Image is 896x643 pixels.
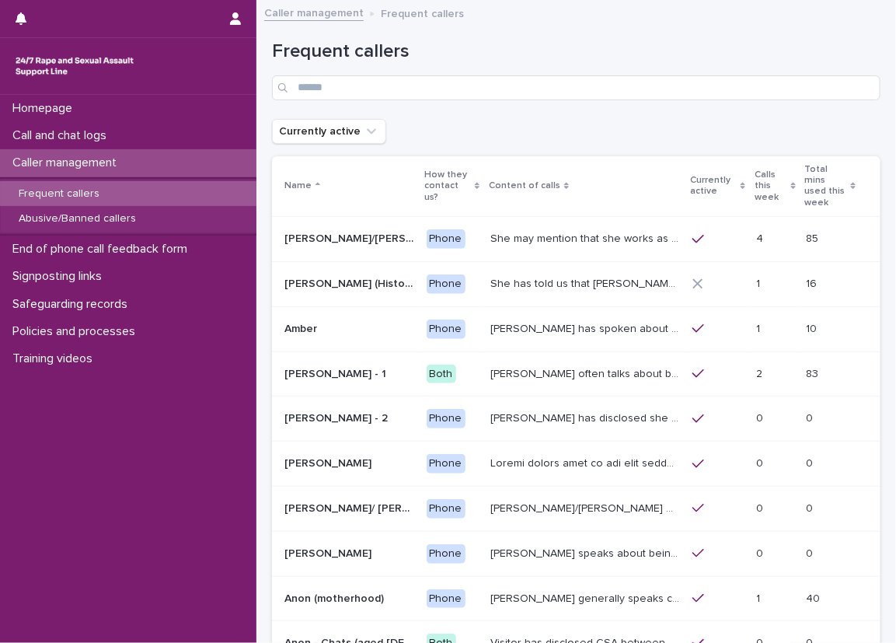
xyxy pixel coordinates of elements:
[425,166,471,206] p: How they contact us?
[427,320,465,339] div: Phone
[12,51,137,82] img: rhQMoQhaT3yELyF149Cw
[756,409,766,425] p: 0
[807,499,817,515] p: 0
[272,40,880,63] h1: Frequent callers
[284,320,320,336] p: Amber
[6,297,140,312] p: Safeguarding records
[807,274,821,291] p: 16
[490,274,683,291] p: She has told us that Prince Andrew was involved with her abuse. Men from Hollywood (or 'Hollywood...
[272,75,880,100] input: Search
[756,229,766,246] p: 4
[755,166,786,206] p: Calls this week
[284,274,417,291] p: Alison (Historic Plan)
[6,156,129,170] p: Caller management
[807,544,817,561] p: 0
[427,365,456,384] div: Both
[490,229,683,246] p: She may mention that she works as a Nanny, looking after two children. Abbie / Emily has let us k...
[490,544,683,561] p: Caller speaks about being raped and abused by the police and her ex-husband of 20 years. She has ...
[272,306,880,351] tr: AmberAmber Phone[PERSON_NAME] has spoken about multiple experiences of [MEDICAL_DATA]. [PERSON_NA...
[756,274,763,291] p: 1
[807,589,824,606] p: 40
[381,4,464,21] p: Frequent callers
[272,486,880,531] tr: [PERSON_NAME]/ [PERSON_NAME][PERSON_NAME]/ [PERSON_NAME] Phone[PERSON_NAME]/[PERSON_NAME] often t...
[691,172,737,201] p: Currently active
[490,365,683,381] p: Amy often talks about being raped a night before or 2 weeks ago or a month ago. She also makes re...
[807,409,817,425] p: 0
[490,499,683,515] p: Anna/Emma often talks about being raped at gunpoint at the age of 13/14 by her ex-partner, aged 1...
[6,101,85,116] p: Homepage
[805,161,847,212] p: Total mins used this week
[6,212,148,225] p: Abusive/Banned callers
[490,589,683,606] p: Caller generally speaks conversationally about many different things in her life and rarely speak...
[756,320,763,336] p: 1
[756,499,766,515] p: 0
[490,320,683,336] p: Amber has spoken about multiple experiences of sexual abuse. Amber told us she is now 18 (as of 0...
[264,3,364,21] a: Caller management
[756,365,765,381] p: 2
[807,365,822,381] p: 83
[490,454,683,470] p: Andrew shared that he has been raped and beaten by a group of men in or near his home twice withi...
[427,274,465,294] div: Phone
[6,128,119,143] p: Call and chat logs
[272,576,880,621] tr: Anon (motherhood)Anon (motherhood) Phone[PERSON_NAME] generally speaks conversationally about man...
[807,229,822,246] p: 85
[284,499,417,515] p: [PERSON_NAME]/ [PERSON_NAME]
[756,589,763,606] p: 1
[807,454,817,470] p: 0
[489,177,560,194] p: Content of calls
[284,544,375,561] p: [PERSON_NAME]
[284,454,375,470] p: [PERSON_NAME]
[427,409,465,428] div: Phone
[427,544,465,564] div: Phone
[427,589,465,609] div: Phone
[284,177,312,194] p: Name
[807,320,821,336] p: 10
[756,544,766,561] p: 0
[427,499,465,519] div: Phone
[490,409,683,425] p: Amy has disclosed she has survived two rapes, one in the UK and the other in Australia in 2013. S...
[6,324,148,339] p: Policies and processes
[284,589,387,606] p: Anon (motherhood)
[272,261,880,306] tr: [PERSON_NAME] (Historic Plan)[PERSON_NAME] (Historic Plan) PhoneShe has told us that [PERSON_NAME...
[272,531,880,576] tr: [PERSON_NAME][PERSON_NAME] Phone[PERSON_NAME] speaks about being raped and abused by the police a...
[284,229,417,246] p: Abbie/Emily (Anon/'I don't know'/'I can't remember')
[284,409,391,425] p: [PERSON_NAME] - 2
[272,217,880,262] tr: [PERSON_NAME]/[PERSON_NAME] (Anon/'I don't know'/'I can't remember')[PERSON_NAME]/[PERSON_NAME] (...
[756,454,766,470] p: 0
[272,351,880,397] tr: [PERSON_NAME] - 1[PERSON_NAME] - 1 Both[PERSON_NAME] often talks about being raped a night before...
[6,187,112,201] p: Frequent callers
[427,454,465,474] div: Phone
[6,269,114,284] p: Signposting links
[427,229,465,249] div: Phone
[272,442,880,487] tr: [PERSON_NAME][PERSON_NAME] PhoneLoremi dolors amet co adi elit seddo eiu tempor in u labor et dol...
[6,351,105,366] p: Training videos
[272,119,386,144] button: Currently active
[284,365,389,381] p: [PERSON_NAME] - 1
[272,397,880,442] tr: [PERSON_NAME] - 2[PERSON_NAME] - 2 Phone[PERSON_NAME] has disclosed she has survived two rapes, o...
[6,242,200,257] p: End of phone call feedback form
